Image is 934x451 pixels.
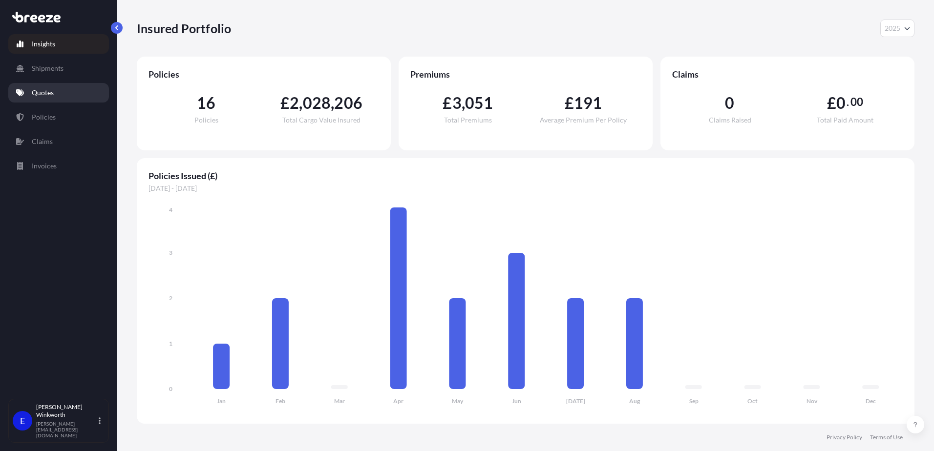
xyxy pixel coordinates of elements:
[725,95,734,111] span: 0
[574,95,602,111] span: 191
[8,83,109,102] a: Quotes
[32,112,56,122] p: Policies
[807,397,818,405] tspan: Nov
[866,397,876,405] tspan: Dec
[629,397,640,405] tspan: Aug
[8,156,109,176] a: Invoices
[20,416,25,426] span: E
[465,95,493,111] span: 051
[827,433,862,441] a: Privacy Policy
[149,184,903,193] span: [DATE] - [DATE]
[880,20,914,37] button: Year Selector
[334,95,362,111] span: 206
[512,397,521,405] tspan: Jun
[137,20,231,36] p: Insured Portfolio
[847,98,849,106] span: .
[566,397,585,405] tspan: [DATE]
[870,433,903,441] a: Terms of Use
[410,68,641,80] span: Premiums
[850,98,863,106] span: 00
[8,132,109,151] a: Claims
[32,137,53,146] p: Claims
[565,95,574,111] span: £
[169,294,172,302] tspan: 2
[36,403,97,419] p: [PERSON_NAME] Winkworth
[817,117,873,123] span: Total Paid Amount
[32,88,54,98] p: Quotes
[747,397,758,405] tspan: Oct
[32,39,55,49] p: Insights
[36,421,97,438] p: [PERSON_NAME][EMAIL_ADDRESS][DOMAIN_NAME]
[169,249,172,256] tspan: 3
[540,117,627,123] span: Average Premium Per Policy
[169,206,172,213] tspan: 4
[672,68,903,80] span: Claims
[885,23,900,33] span: 2025
[444,117,492,123] span: Total Premiums
[169,385,172,392] tspan: 0
[8,107,109,127] a: Policies
[299,95,302,111] span: ,
[303,95,331,111] span: 028
[8,34,109,54] a: Insights
[32,161,57,171] p: Invoices
[8,59,109,78] a: Shipments
[709,117,751,123] span: Claims Raised
[462,95,465,111] span: ,
[149,68,379,80] span: Policies
[290,95,299,111] span: 2
[393,397,403,405] tspan: Apr
[452,95,462,111] span: 3
[32,63,64,73] p: Shipments
[334,397,345,405] tspan: Mar
[827,95,836,111] span: £
[282,117,361,123] span: Total Cargo Value Insured
[197,95,215,111] span: 16
[169,340,172,347] tspan: 1
[276,397,285,405] tspan: Feb
[689,397,699,405] tspan: Sep
[331,95,334,111] span: ,
[149,170,903,182] span: Policies Issued (£)
[217,397,226,405] tspan: Jan
[280,95,290,111] span: £
[194,117,218,123] span: Policies
[443,95,452,111] span: £
[452,397,464,405] tspan: May
[836,95,846,111] span: 0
